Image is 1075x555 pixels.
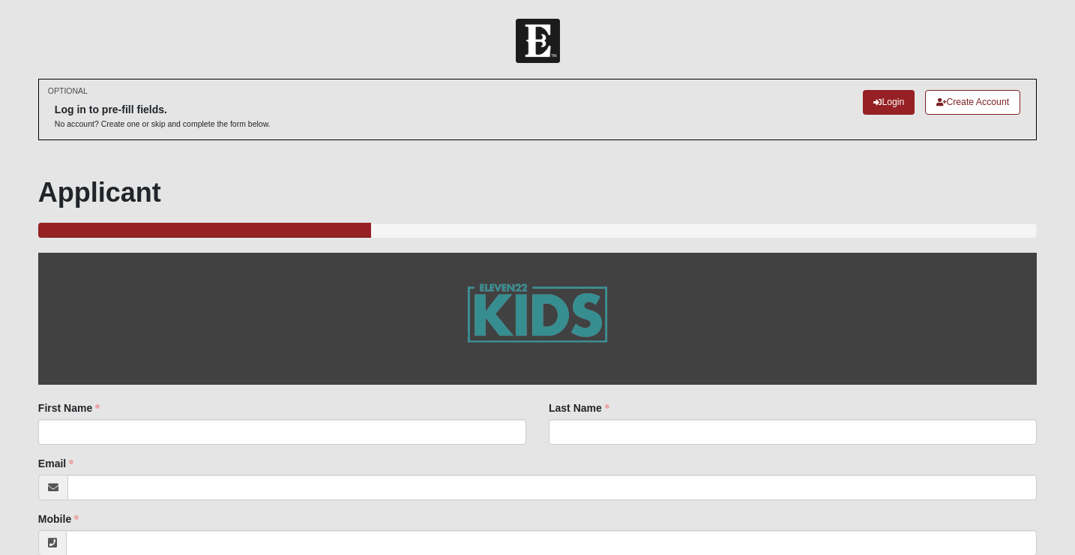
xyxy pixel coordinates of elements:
h1: Applicant [38,176,1037,208]
label: Last Name [549,400,609,415]
a: Create Account [925,90,1020,115]
small: OPTIONAL [48,85,88,97]
p: No account? Create one or skip and complete the form below. [55,118,271,130]
a: Login [863,90,915,115]
img: GetImage.ashx [438,253,637,385]
label: Mobile [38,511,79,526]
h6: Log in to pre-fill fields. [55,103,271,116]
label: Email [38,456,73,471]
img: Church of Eleven22 Logo [516,19,560,63]
label: First Name [38,400,100,415]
